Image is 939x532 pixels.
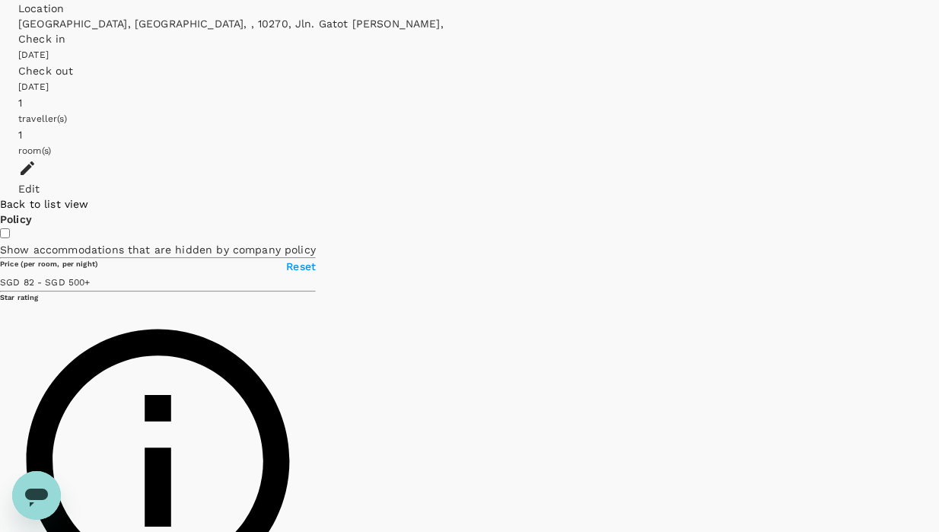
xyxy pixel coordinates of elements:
span: Reset [286,260,316,272]
span: [DATE] [18,81,49,92]
div: Check out [18,63,921,78]
div: [GEOGRAPHIC_DATA], [GEOGRAPHIC_DATA], , 10270, Jln. Gatot [PERSON_NAME], [18,16,921,31]
iframe: Button to launch messaging window [12,471,61,520]
span: [DATE] [18,49,49,60]
div: 1 [18,95,921,110]
span: traveller(s) [18,113,67,124]
div: 1 [18,127,921,142]
div: Check in [18,31,921,46]
div: Location [18,1,921,16]
div: Edit [18,181,921,196]
span: room(s) [18,145,51,156]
